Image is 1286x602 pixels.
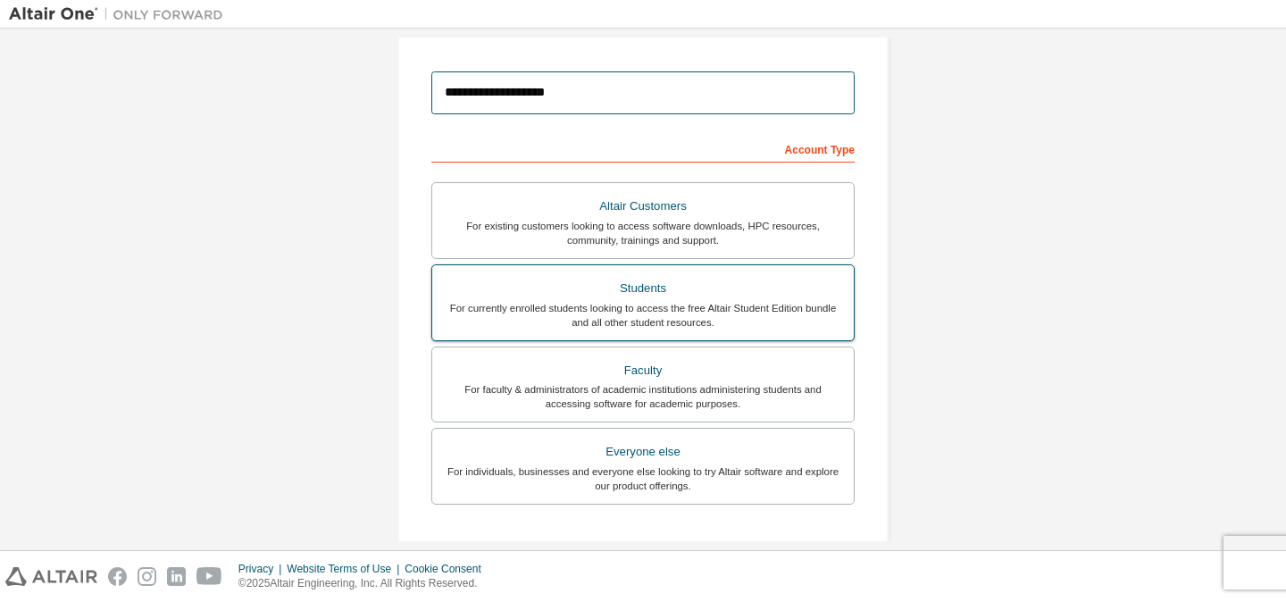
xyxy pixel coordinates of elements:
[443,194,843,219] div: Altair Customers
[443,358,843,383] div: Faculty
[167,567,186,586] img: linkedin.svg
[138,567,156,586] img: instagram.svg
[108,567,127,586] img: facebook.svg
[287,562,405,576] div: Website Terms of Use
[431,134,855,163] div: Account Type
[443,301,843,330] div: For currently enrolled students looking to access the free Altair Student Edition bundle and all ...
[5,567,97,586] img: altair_logo.svg
[9,5,232,23] img: Altair One
[196,567,222,586] img: youtube.svg
[405,562,491,576] div: Cookie Consent
[238,576,492,591] p: © 2025 Altair Engineering, Inc. All Rights Reserved.
[238,562,287,576] div: Privacy
[443,464,843,493] div: For individuals, businesses and everyone else looking to try Altair software and explore our prod...
[443,382,843,411] div: For faculty & administrators of academic institutions administering students and accessing softwa...
[443,439,843,464] div: Everyone else
[443,276,843,301] div: Students
[431,531,855,560] div: Your Profile
[443,219,843,247] div: For existing customers looking to access software downloads, HPC resources, community, trainings ...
